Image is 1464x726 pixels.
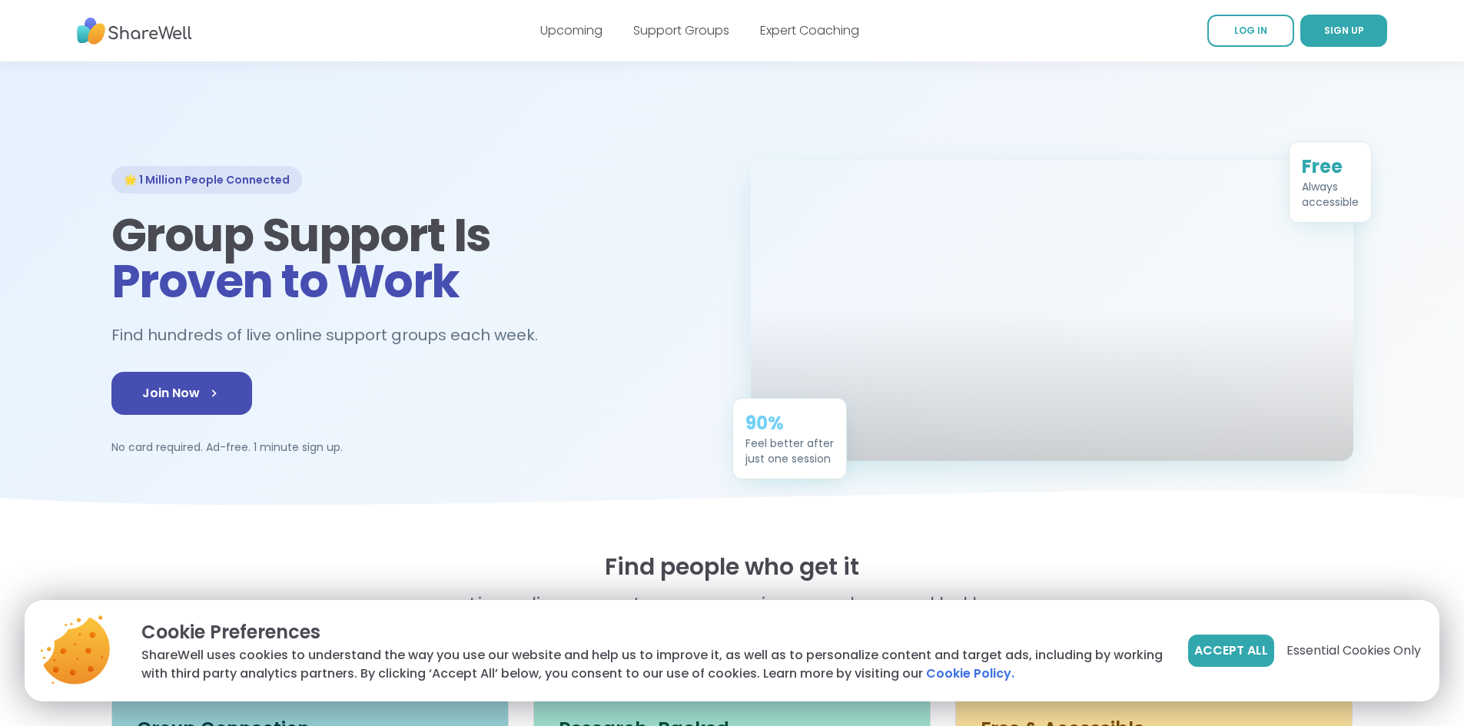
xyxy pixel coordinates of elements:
[1302,179,1359,210] div: Always accessible
[111,372,252,415] a: Join Now
[111,249,460,313] span: Proven to Work
[745,436,834,466] div: Feel better after just one session
[1234,24,1267,37] span: LOG IN
[141,618,1164,646] p: Cookie Preferences
[77,10,192,52] img: ShareWell Nav Logo
[540,22,603,39] a: Upcoming
[1194,641,1268,660] span: Accept All
[1188,635,1274,667] button: Accept All
[142,384,221,403] span: Join Now
[633,22,729,39] a: Support Groups
[437,593,1027,642] p: Live online support groups, running every hour and led by real people.
[1300,15,1387,47] a: SIGN UP
[111,212,714,304] h1: Group Support Is
[760,22,859,39] a: Expert Coaching
[141,646,1164,683] p: ShareWell uses cookies to understand the way you use our website and help us to improve it, as we...
[1286,641,1421,660] span: Essential Cookies Only
[1207,15,1294,47] a: LOG IN
[111,439,714,455] p: No card required. Ad-free. 1 minute sign up.
[111,323,554,348] h2: Find hundreds of live online support groups each week.
[111,166,302,194] div: 🌟 1 Million People Connected
[1302,154,1359,179] div: Free
[745,411,834,436] div: 90%
[1324,24,1364,37] span: SIGN UP
[926,665,1014,683] a: Cookie Policy.
[111,553,1353,581] h2: Find people who get it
